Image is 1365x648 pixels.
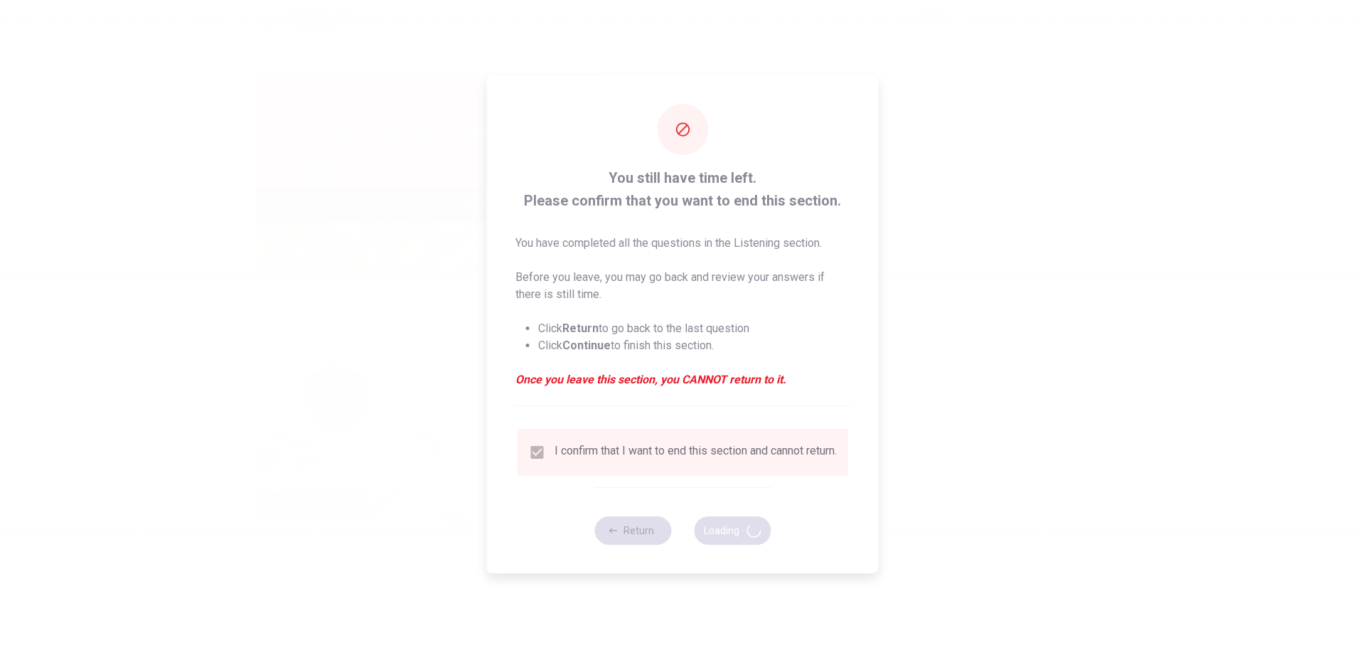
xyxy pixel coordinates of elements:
[562,339,611,352] strong: Continue
[538,337,850,354] li: Click to finish this section.
[555,444,837,461] div: I confirm that I want to end this section and cannot return.
[538,320,850,337] li: Click to go back to the last question
[562,322,599,335] strong: Return
[515,371,850,388] em: Once you leave this section, you CANNOT return to it.
[515,166,850,212] span: You still have time left. Please confirm that you want to end this section.
[515,269,850,303] p: Before you leave, you may go back and review your answers if there is still time.
[515,235,850,252] p: You have completed all the questions in the Listening section.
[594,516,671,545] button: Return
[694,516,771,545] button: Loading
